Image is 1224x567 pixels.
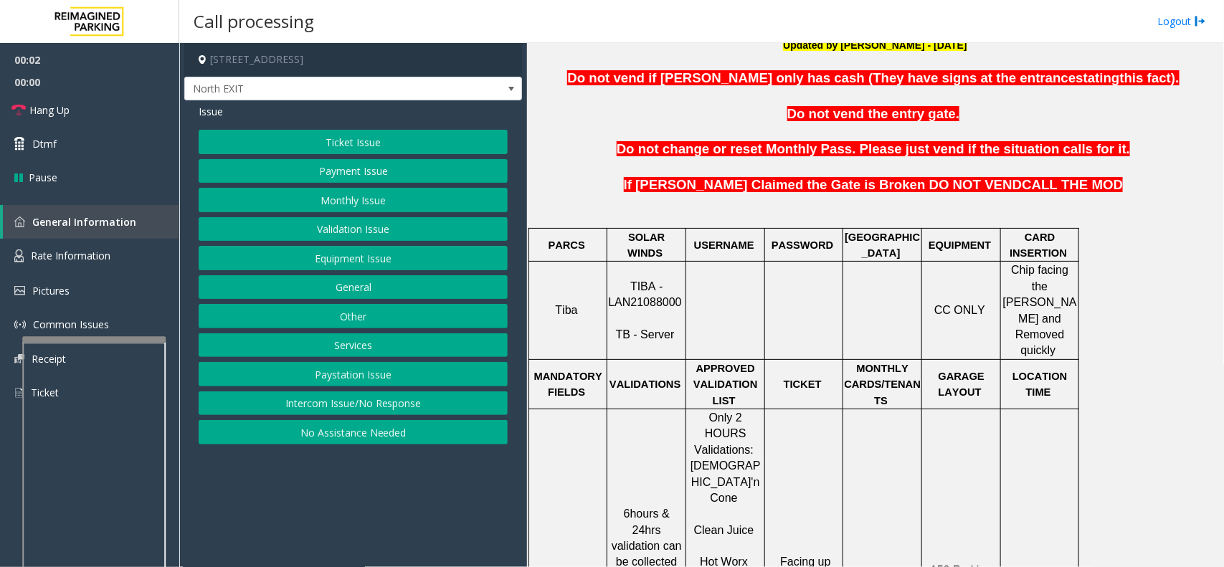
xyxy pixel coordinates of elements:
[1195,14,1206,29] img: logout
[784,378,822,390] span: TICKET
[549,239,585,251] span: PARCS
[929,239,991,251] span: EQUIPMENT
[185,77,454,100] span: North EXIT
[33,318,109,331] span: Common Issues
[199,104,223,119] span: Issue
[616,328,675,340] span: TB - Server
[31,249,110,262] span: Rate Information
[693,363,758,406] span: APPROVED VALIDATION LIST
[199,130,508,154] button: Ticket Issue
[934,304,985,316] span: CC ONLY
[3,205,179,239] a: General Information
[14,249,24,262] img: 'icon'
[14,319,26,330] img: 'icon'
[694,524,754,536] span: Clean Juice
[1171,70,1179,85] span: ).
[199,391,508,416] button: Intercom Issue/No Response
[694,239,754,251] span: USERNAME
[199,159,508,184] button: Payment Issue
[617,141,1130,156] span: Do not change or reset Monthly Pass. Please just vend if the situation calls for it.
[32,136,57,151] span: Dtmf
[783,39,967,51] font: Updated by [PERSON_NAME] - [DATE]
[772,239,833,251] span: PASSWORD
[627,232,665,259] span: SOLAR WINDS
[694,411,754,456] span: Only 2 HOURS Validations:
[14,386,24,399] img: 'icon'
[199,304,508,328] button: Other
[609,378,680,390] span: VALIDATIONS
[844,363,921,406] span: MONTHLY CARDS/TENANTS
[29,103,70,118] span: Hang Up
[199,362,508,386] button: Paystation Issue
[567,70,1076,85] span: Do not vend if [PERSON_NAME] only has cash (They have signs at the entrance
[845,232,920,259] span: [GEOGRAPHIC_DATA]
[14,216,25,227] img: 'icon'
[32,284,70,297] span: Pictures
[199,217,508,242] button: Validation Issue
[29,170,57,185] span: Pause
[184,43,522,77] h4: [STREET_ADDRESS]
[14,286,25,295] img: 'icon'
[1076,70,1120,85] span: stating
[534,371,602,398] span: MANDATORY FIELDS
[939,371,985,398] span: GARAGE LAYOUT
[199,246,508,270] button: Equipment Issue
[556,304,578,316] span: Tiba
[691,459,761,504] span: [DEMOGRAPHIC_DATA]'n Cone
[624,177,1023,192] span: If [PERSON_NAME] Claimed the Gate is Broken DO NOT VEND
[14,354,24,363] img: 'icon'
[1120,70,1172,85] span: this fact
[199,333,508,358] button: Services
[1012,371,1068,398] span: LOCATION TIME
[199,275,508,300] button: General
[1157,14,1206,29] a: Logout
[608,280,681,308] span: TIBA - LAN21088000
[32,215,136,229] span: General Information
[199,188,508,212] button: Monthly Issue
[186,4,321,39] h3: Call processing
[1022,177,1123,192] span: CALL THE MOD
[1003,264,1077,356] span: Chip facing the [PERSON_NAME] and Removed quickly
[787,106,959,121] span: Do not vend the entry gate.
[1010,232,1067,259] span: CARD INSERTION
[199,420,508,444] button: No Assistance Needed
